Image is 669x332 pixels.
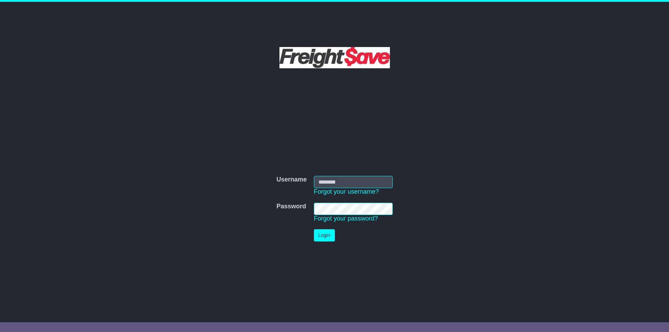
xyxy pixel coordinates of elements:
label: Password [276,203,306,210]
a: Forgot your password? [314,215,378,222]
button: Login [314,229,335,241]
label: Username [276,176,307,184]
img: Freight Save [279,47,390,68]
a: Forgot your username? [314,188,379,195]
